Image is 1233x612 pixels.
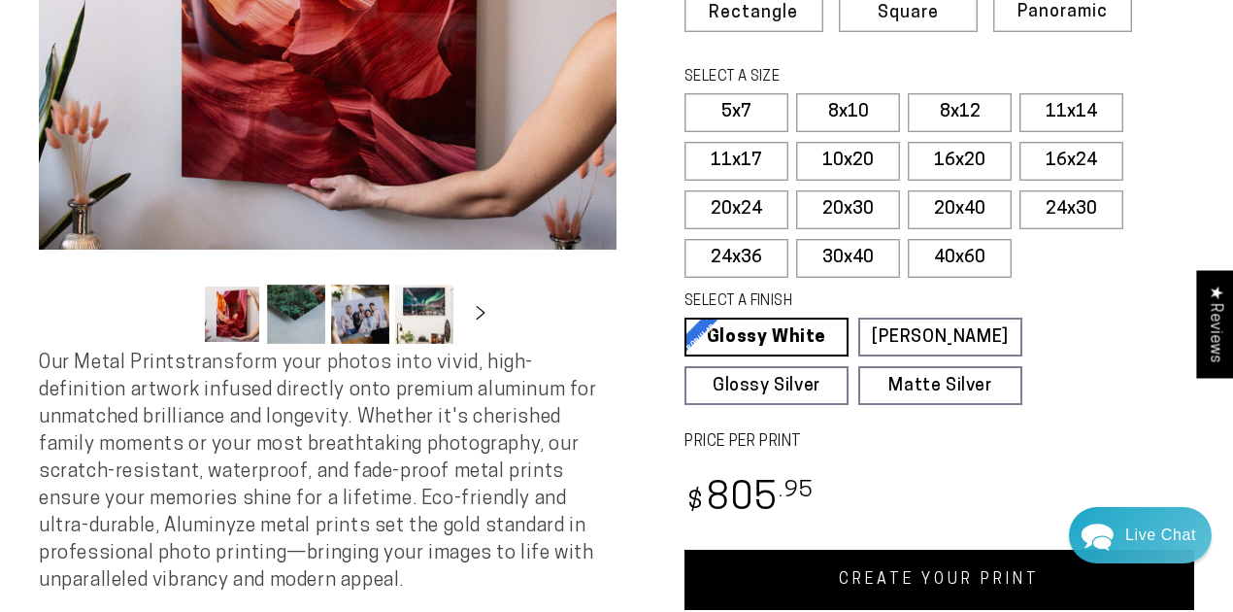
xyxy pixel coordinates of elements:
label: 8x12 [908,93,1012,132]
label: 20x24 [684,190,788,229]
label: 8x10 [796,93,900,132]
span: Panoramic [1017,3,1108,21]
button: Load image 1 in gallery view [203,285,261,344]
span: $ [687,490,704,516]
a: Glossy Silver [684,366,849,405]
button: Slide left [154,292,197,335]
div: Contact Us Directly [1125,507,1196,563]
label: PRICE PER PRINT [684,431,1194,454]
bdi: 805 [684,481,814,519]
a: CREATE YOUR PRINT [684,550,1194,610]
span: Square [878,5,939,22]
legend: SELECT A FINISH [684,291,983,313]
label: 30x40 [796,239,900,278]
sup: .95 [779,480,814,502]
label: 10x20 [796,142,900,181]
button: Load image 4 in gallery view [395,285,453,344]
div: Chat widget toggle [1069,507,1212,563]
button: Load image 3 in gallery view [331,285,389,344]
span: Our Metal Prints transform your photos into vivid, high-definition artwork infused directly onto ... [39,354,597,591]
label: 11x17 [684,142,788,181]
label: 24x30 [1019,190,1123,229]
div: Click to open Judge.me floating reviews tab [1196,270,1233,378]
label: 11x14 [1019,93,1123,132]
button: Load image 2 in gallery view [267,285,325,344]
a: Glossy White [684,318,849,357]
label: 20x30 [796,190,900,229]
button: Slide right [459,292,502,335]
label: 16x20 [908,142,1012,181]
label: 24x36 [684,239,788,278]
span: Rectangle [709,5,798,22]
a: [PERSON_NAME] [858,318,1022,357]
label: 16x24 [1019,142,1123,181]
a: Matte Silver [858,366,1022,405]
legend: SELECT A SIZE [684,67,983,88]
label: 20x40 [908,190,1012,229]
label: 5x7 [684,93,788,132]
label: 40x60 [908,239,1012,278]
